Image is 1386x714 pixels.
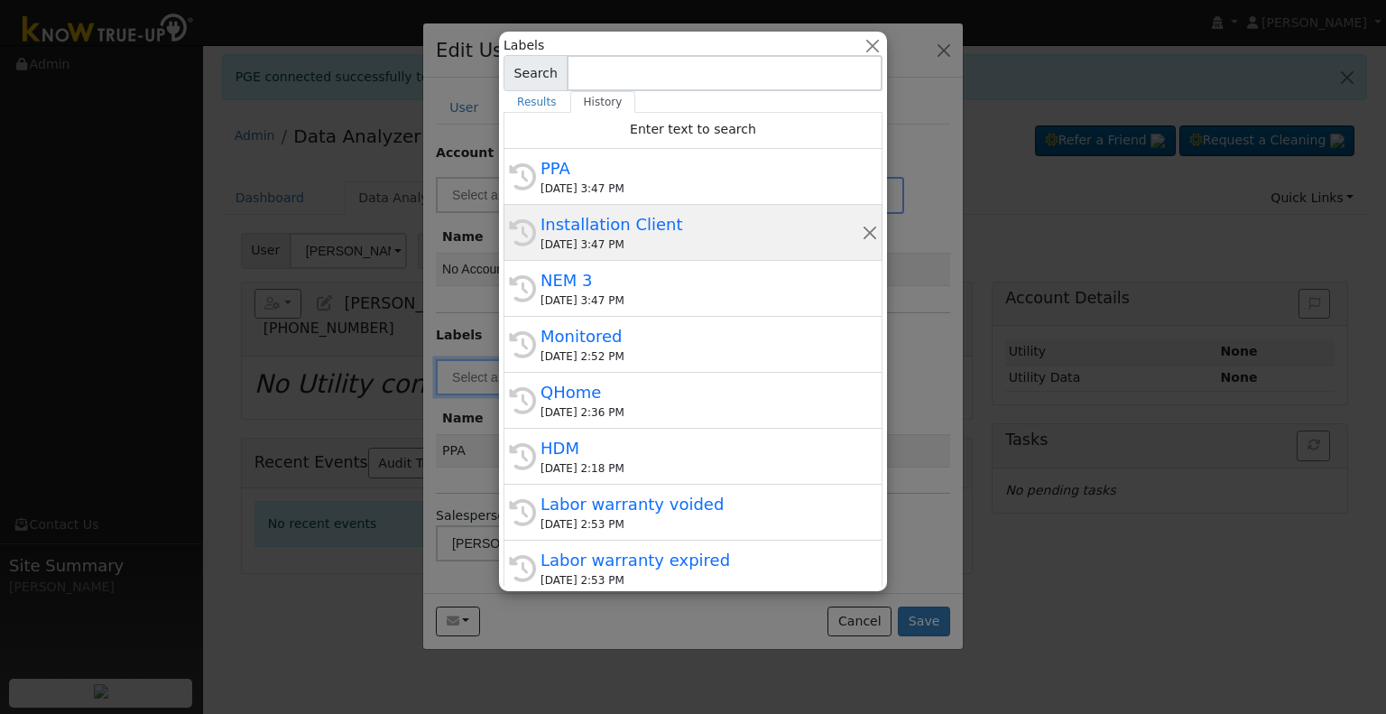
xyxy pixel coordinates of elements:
span: Enter text to search [630,122,756,136]
div: [DATE] 2:53 PM [541,516,862,533]
div: [DATE] 3:47 PM [541,292,862,309]
div: [DATE] 2:18 PM [541,460,862,477]
i: History [509,275,536,302]
div: QHome [541,380,862,404]
span: Search [504,55,568,91]
button: Remove this history [862,223,879,242]
div: NEM 3 [541,268,862,292]
div: PPA [541,156,862,181]
div: [DATE] 3:47 PM [541,236,862,253]
div: [DATE] 2:36 PM [541,404,862,421]
i: History [509,163,536,190]
div: Installation Client [541,212,862,236]
i: History [509,387,536,414]
a: Results [504,91,570,113]
a: History [570,91,636,113]
div: [DATE] 3:47 PM [541,181,862,197]
div: Labor warranty expired [541,548,862,572]
div: [DATE] 2:52 PM [541,348,862,365]
div: Labor warranty voided [541,492,862,516]
i: History [509,331,536,358]
i: History [509,499,536,526]
div: [DATE] 2:53 PM [541,572,862,589]
div: HDM [541,436,862,460]
i: History [509,555,536,582]
i: History [509,443,536,470]
div: Monitored [541,324,862,348]
i: History [509,219,536,246]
